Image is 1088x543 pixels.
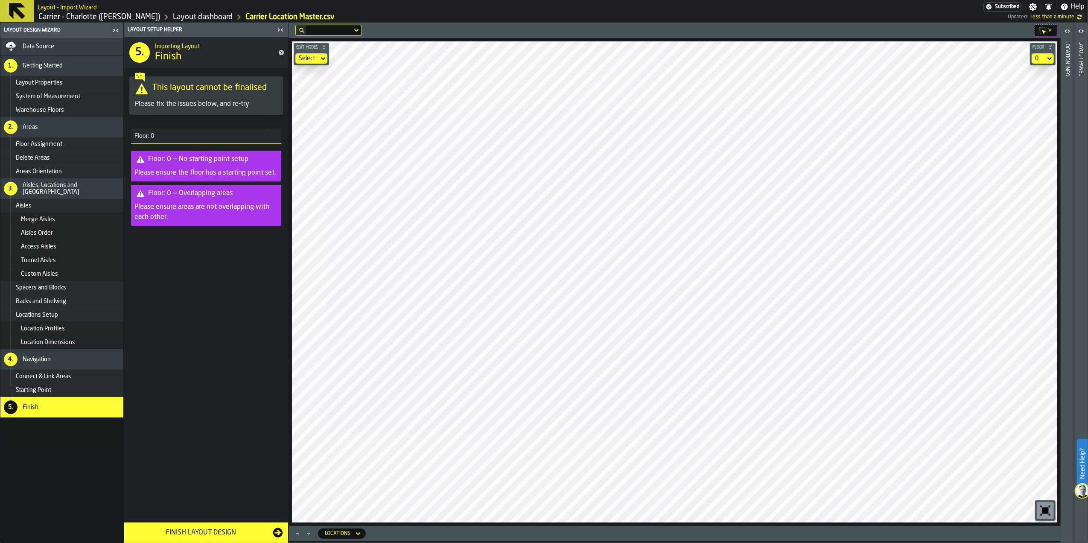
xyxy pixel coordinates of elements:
[135,82,277,96] div: This layout cannot be finalised
[4,400,18,414] div: 5.
[983,2,1021,12] div: Menu Subscription
[1032,53,1054,64] div: DropdownMenuValue-default-floor
[1074,23,1088,543] header: Layout panel
[303,529,314,538] button: Minimize
[21,230,53,236] span: Aisles Order
[129,42,150,63] div: 5.
[131,128,281,144] h3: title-section-Floor: 0
[0,308,123,322] li: menu Locations Setup
[155,50,181,64] span: Finish
[0,267,123,281] li: menu Custom Aisles
[124,37,288,68] div: title-Finish
[23,356,51,363] span: Navigation
[0,349,123,370] li: menu Navigation
[295,53,327,64] div: DropdownMenuValue-none
[0,199,123,213] li: menu Aisles
[16,298,66,305] span: Racks and Shelving
[1075,24,1087,40] label: button-toggle-Open
[274,25,286,35] label: button-toggle-Close me
[0,76,123,90] li: menu Layout Properties
[294,43,329,52] button: button-
[0,322,123,336] li: menu Location Profiles
[0,137,123,151] li: menu Floor Assignment
[1035,55,1042,62] div: DropdownMenuValue-default-floor
[21,257,56,264] span: Tunnel Aisles
[325,531,350,537] div: DropdownMenuValue-locations
[16,284,66,291] span: Spacers and Blocks
[23,182,120,196] span: Aisles, Locations and [GEOGRAPHIC_DATA]
[23,404,38,411] span: Finish
[16,168,62,175] span: Areas Orientation
[0,281,123,295] li: menu Spacers and Blocks
[23,43,54,50] span: Data Source
[38,3,97,11] h2: Sub Title
[148,188,233,199] div: Floor: 0 — Overlapping areas
[124,23,288,37] header: Layout Setup Helper
[131,185,281,226] div: alert-Floor: 0 — Overlapping areas
[0,295,123,308] li: menu Racks and Shelving
[16,202,32,209] span: Aisles
[21,325,65,332] span: Location Profiles
[16,387,51,394] span: Starting Point
[0,370,123,383] li: menu Connect & Link Areas
[1061,23,1074,543] header: Location Info
[0,103,123,117] li: menu Warehouse Floors
[16,107,64,114] span: Warehouse Floors
[1078,40,1084,541] div: Layout panel
[1062,24,1073,40] label: button-toggle-Open
[995,4,1019,10] span: Subscribed
[38,12,523,22] nav: Breadcrumb
[16,373,71,380] span: Connect & Link Areas
[1057,2,1088,12] label: button-toggle-Help
[16,312,58,318] span: Locations Setup
[4,353,18,366] div: 4.
[0,397,123,417] li: menu Finish
[38,12,160,22] a: link-to-/wh/i/e074fb63-00ea-4531-a7c9-ea0a191b3e4f
[126,27,274,33] div: Layout Setup Helper
[318,528,366,539] div: DropdownMenuValue-locations
[16,141,62,148] span: Floor Assignment
[292,529,303,538] button: Maximize
[21,339,75,346] span: Location Dimensions
[0,117,123,137] li: menu Areas
[295,45,320,50] span: Edit Modes
[1048,27,1052,33] span: V
[245,12,335,22] a: link-to-/wh/i/e074fb63-00ea-4531-a7c9-ea0a191b3e4f/import/layout/1921c83a-26cf-4b3f-beb8-a07ddbb8...
[23,62,63,69] span: Getting Started
[21,271,58,277] span: Custom Aisles
[1078,440,1087,488] label: Need Help?
[1031,14,1074,20] span: 8/15/2025, 1:27:44 PM
[1074,12,1085,22] label: button-toggle-undefined
[0,90,123,103] li: menu System of Measurement
[0,213,123,226] li: menu Merge Aisles
[0,240,123,254] li: menu Access Aisles
[1031,45,1046,50] span: Floor
[0,23,123,38] header: Layout Design Wizard
[299,28,304,33] div: hide filter
[134,168,278,178] div: Please ensure the floor has a starting point set.
[0,226,123,240] li: menu Aisles Order
[0,55,123,76] li: menu Getting Started
[124,523,288,543] button: button-Finish Layout Design
[135,99,277,109] div: Please fix the issues below, and re-try
[110,25,122,35] label: button-toggle-Close me
[148,154,248,164] div: Floor: 0 — No starting point setup
[983,2,1021,12] a: link-to-/wh/i/e074fb63-00ea-4531-a7c9-ea0a191b3e4f/settings/billing
[0,254,123,267] li: menu Tunnel Aisles
[1065,40,1070,541] div: Location Info
[1035,500,1056,521] div: button-toolbar-undefined
[4,182,18,196] div: 3.
[23,124,38,131] span: Areas
[0,165,123,178] li: menu Areas Orientation
[129,528,273,538] div: Finish Layout Design
[1030,43,1056,52] button: button-
[2,27,110,33] div: Layout Design Wizard
[16,93,80,100] span: System of Measurement
[21,243,56,250] span: Access Aisles
[131,133,154,140] span: Floor: 0
[1025,3,1041,11] label: button-toggle-Settings
[299,55,315,62] div: DropdownMenuValue-none
[4,59,18,73] div: 1.
[0,336,123,349] li: menu Location Dimensions
[155,41,268,50] h2: Sub Title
